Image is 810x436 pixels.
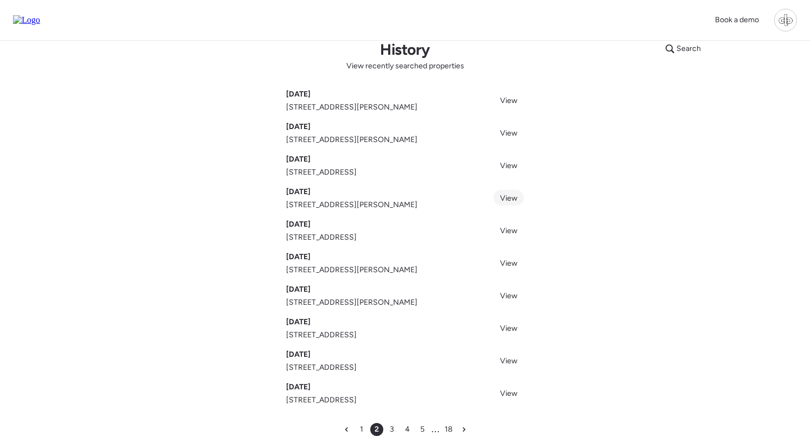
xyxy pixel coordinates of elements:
[493,157,524,173] a: View
[286,121,311,132] span: [DATE]
[286,187,311,197] span: [DATE]
[380,40,429,59] h1: History
[493,320,524,336] a: View
[500,161,517,170] span: View
[493,125,524,140] a: View
[286,330,357,341] span: [STREET_ADDRESS]
[493,190,524,206] a: View
[445,424,453,435] span: 18
[405,424,410,435] span: 4
[286,382,311,393] span: [DATE]
[286,200,417,210] span: [STREET_ADDRESS][PERSON_NAME]
[493,222,524,238] a: View
[286,232,357,243] span: [STREET_ADDRESS]
[500,129,517,138] span: View
[500,96,517,105] span: View
[286,102,417,113] span: [STREET_ADDRESS][PERSON_NAME]
[286,297,417,308] span: [STREET_ADDRESS][PERSON_NAME]
[286,362,357,373] span: [STREET_ADDRESS]
[286,265,417,275] span: [STREET_ADDRESS][PERSON_NAME]
[286,284,311,295] span: [DATE]
[676,43,701,54] span: Search
[493,352,524,368] a: View
[715,15,759,24] span: Book a demo
[286,89,311,100] span: [DATE]
[500,194,517,203] span: View
[360,424,363,435] span: 1
[493,287,524,303] a: View
[420,424,425,435] span: 5
[500,324,517,333] span: View
[500,226,517,235] span: View
[375,424,379,435] span: 2
[286,317,311,328] span: [DATE]
[493,385,524,401] a: View
[493,92,524,108] a: View
[286,349,311,360] span: [DATE]
[286,154,311,165] span: [DATE]
[346,61,464,72] span: View recently searched properties
[286,219,311,230] span: [DATE]
[286,134,417,145] span: [STREET_ADDRESS][PERSON_NAME]
[500,356,517,366] span: View
[390,424,394,435] span: 3
[286,395,357,406] span: [STREET_ADDRESS]
[493,255,524,271] a: View
[13,15,40,25] img: Logo
[286,167,357,178] span: [STREET_ADDRESS]
[500,259,517,268] span: View
[286,252,311,262] span: [DATE]
[500,291,517,300] span: View
[431,425,440,434] span: …
[500,389,517,398] span: View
